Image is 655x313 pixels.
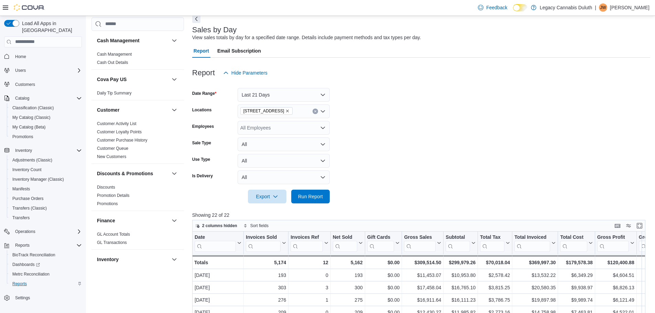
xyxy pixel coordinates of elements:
[10,251,58,259] a: BioTrack Reconciliation
[12,52,82,61] span: Home
[1,79,85,89] button: Customers
[7,260,85,269] a: Dashboards
[10,104,57,112] a: Classification (Classic)
[367,234,394,241] div: Gift Cards
[613,222,622,230] button: Keyboard shortcuts
[1,293,85,303] button: Settings
[97,138,148,143] a: Customer Purchase History
[560,283,592,292] div: $9,938.97
[10,113,82,122] span: My Catalog (Classic)
[1,241,85,250] button: Reports
[12,281,27,287] span: Reports
[10,214,82,222] span: Transfers
[91,120,184,164] div: Customer
[446,234,470,251] div: Subtotal
[12,215,30,221] span: Transfers
[97,37,140,44] h3: Cash Management
[595,3,596,12] p: |
[10,133,36,141] a: Promotions
[12,134,33,139] span: Promotions
[97,146,128,151] a: Customer Queue
[15,243,30,248] span: Reports
[238,88,330,102] button: Last 21 Days
[597,296,634,304] div: $6,121.49
[10,194,82,203] span: Purchase Orders
[367,234,394,251] div: Gift Card Sales
[313,109,318,114] button: Clear input
[10,133,82,141] span: Promotions
[624,222,633,230] button: Display options
[170,106,178,114] button: Customer
[170,36,178,45] button: Cash Management
[97,121,137,126] a: Customer Activity List
[192,15,200,23] button: Next
[12,227,38,236] button: Operations
[246,258,286,267] div: 5,174
[97,52,132,57] a: Cash Management
[10,156,55,164] a: Adjustments (Classic)
[513,11,513,12] span: Dark Mode
[285,109,290,113] button: Remove 1906 W Superior St. from selection in this group
[291,258,328,267] div: 12
[12,293,82,302] span: Settings
[12,146,82,155] span: Inventory
[560,258,592,267] div: $179,578.38
[195,234,241,251] button: Date
[7,269,85,279] button: Metrc Reconciliation
[446,271,476,279] div: $10,953.80
[560,234,592,251] button: Total Cost
[480,296,510,304] div: $3,786.75
[610,3,649,12] p: [PERSON_NAME]
[10,260,43,269] a: Dashboards
[170,255,178,264] button: Inventory
[231,69,268,76] span: Hide Parameters
[97,170,153,177] h3: Discounts & Promotions
[12,157,52,163] span: Adjustments (Classic)
[195,234,236,241] div: Date
[1,52,85,62] button: Home
[560,296,592,304] div: $9,989.74
[332,258,362,267] div: 5,162
[367,296,400,304] div: $0.00
[404,234,436,241] div: Gross Sales
[91,89,184,100] div: Cova Pay US
[97,107,119,113] h3: Customer
[367,234,400,251] button: Gift Cards
[10,104,82,112] span: Classification (Classic)
[367,283,400,292] div: $0.00
[7,103,85,113] button: Classification (Classic)
[97,60,128,65] a: Cash Out Details
[252,190,282,203] span: Export
[404,258,441,267] div: $309,514.50
[10,185,33,193] a: Manifests
[446,234,476,251] button: Subtotal
[12,94,82,102] span: Catalog
[597,234,629,241] div: Gross Profit
[367,258,400,267] div: $0.00
[480,271,510,279] div: $2,578.42
[10,270,52,278] a: Metrc Reconciliation
[332,234,357,241] div: Net Sold
[404,271,441,279] div: $11,453.07
[97,232,130,237] a: GL Account Totals
[560,271,592,279] div: $6,349.29
[7,213,85,223] button: Transfers
[192,69,215,77] h3: Report
[192,124,214,129] label: Employees
[597,234,634,251] button: Gross Profit
[10,166,82,174] span: Inventory Count
[404,296,441,304] div: $16,911.64
[97,154,126,159] a: New Customers
[480,234,504,251] div: Total Tax
[97,76,169,83] button: Cova Pay US
[1,93,85,103] button: Catalog
[12,80,38,89] a: Customers
[446,234,470,241] div: Subtotal
[7,203,85,213] button: Transfers (Classic)
[15,68,26,73] span: Users
[333,283,363,292] div: 300
[243,108,284,114] span: [STREET_ADDRESS]
[12,241,32,249] button: Reports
